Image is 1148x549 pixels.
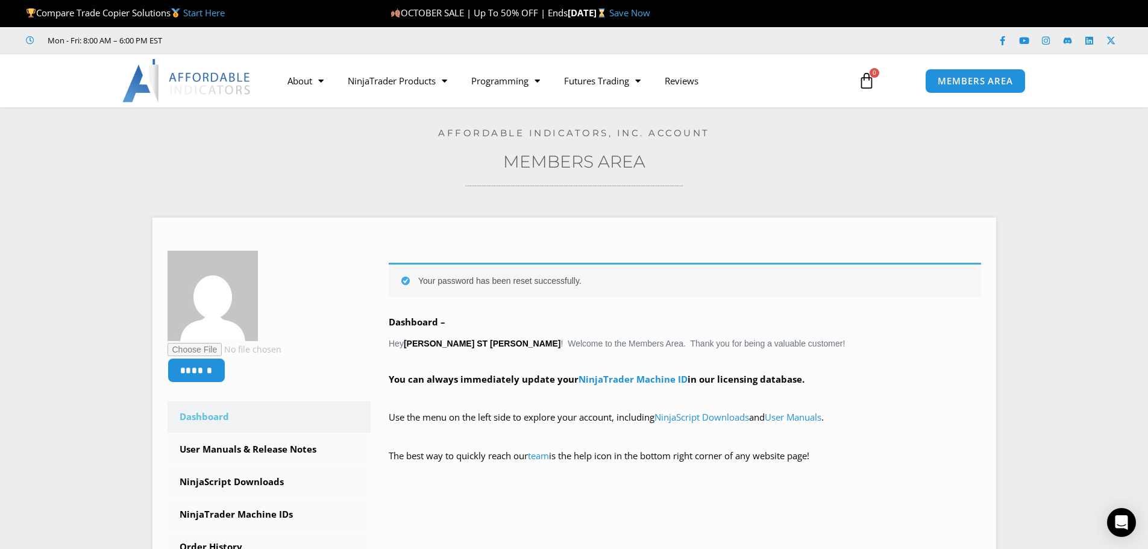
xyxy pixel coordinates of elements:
[168,466,371,498] a: NinjaScript Downloads
[183,7,225,19] a: Start Here
[389,409,981,443] p: Use the menu on the left side to explore your account, including and .
[168,401,371,433] a: Dashboard
[597,8,606,17] img: ⌛
[438,127,710,139] a: Affordable Indicators, Inc. Account
[168,434,371,465] a: User Manuals & Release Notes
[404,339,561,348] strong: [PERSON_NAME] ST [PERSON_NAME]
[765,411,821,423] a: User Manuals
[389,263,981,481] div: Hey ! Welcome to the Members Area. Thank you for being a valuable customer!
[925,69,1026,93] a: MEMBERS AREA
[653,67,710,95] a: Reviews
[459,67,552,95] a: Programming
[579,373,688,385] a: NinjaTrader Machine ID
[568,7,609,19] strong: [DATE]
[840,63,893,98] a: 0
[389,263,981,297] div: Your password has been reset successfully.
[275,67,844,95] nav: Menu
[26,7,225,19] span: Compare Trade Copier Solutions
[1107,508,1136,537] div: Open Intercom Messenger
[389,316,445,328] b: Dashboard –
[275,67,336,95] a: About
[168,251,258,341] img: b72bbff8aae623d180884e824778ba4b375ddef42a3e85a6f580a7243990eb2a
[552,67,653,95] a: Futures Trading
[389,373,805,385] strong: You can always immediately update your in our licensing database.
[389,448,981,482] p: The best way to quickly reach our is the help icon in the bottom right corner of any website page!
[27,8,36,17] img: 🏆
[45,33,162,48] span: Mon - Fri: 8:00 AM – 6:00 PM EST
[179,34,360,46] iframe: Customer reviews powered by Trustpilot
[336,67,459,95] a: NinjaTrader Products
[391,8,400,17] img: 🍂
[122,59,252,102] img: LogoAI | Affordable Indicators – NinjaTrader
[654,411,749,423] a: NinjaScript Downloads
[168,499,371,530] a: NinjaTrader Machine IDs
[870,68,879,78] span: 0
[171,8,180,17] img: 🥇
[503,151,645,172] a: Members Area
[528,450,549,462] a: team
[609,7,650,19] a: Save Now
[391,7,568,19] span: OCTOBER SALE | Up To 50% OFF | Ends
[938,77,1013,86] span: MEMBERS AREA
